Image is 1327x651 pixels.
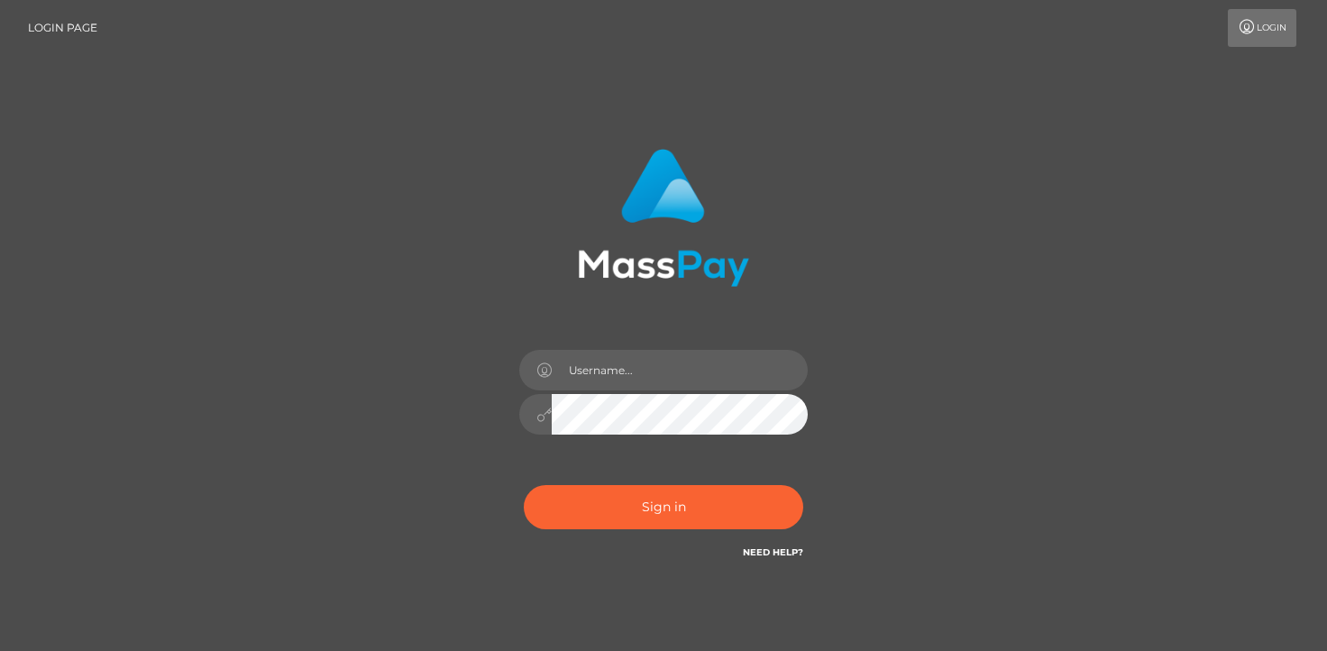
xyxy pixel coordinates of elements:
[28,9,97,47] a: Login Page
[1228,9,1296,47] a: Login
[578,149,749,287] img: MassPay Login
[524,485,803,529] button: Sign in
[552,350,808,390] input: Username...
[743,546,803,558] a: Need Help?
